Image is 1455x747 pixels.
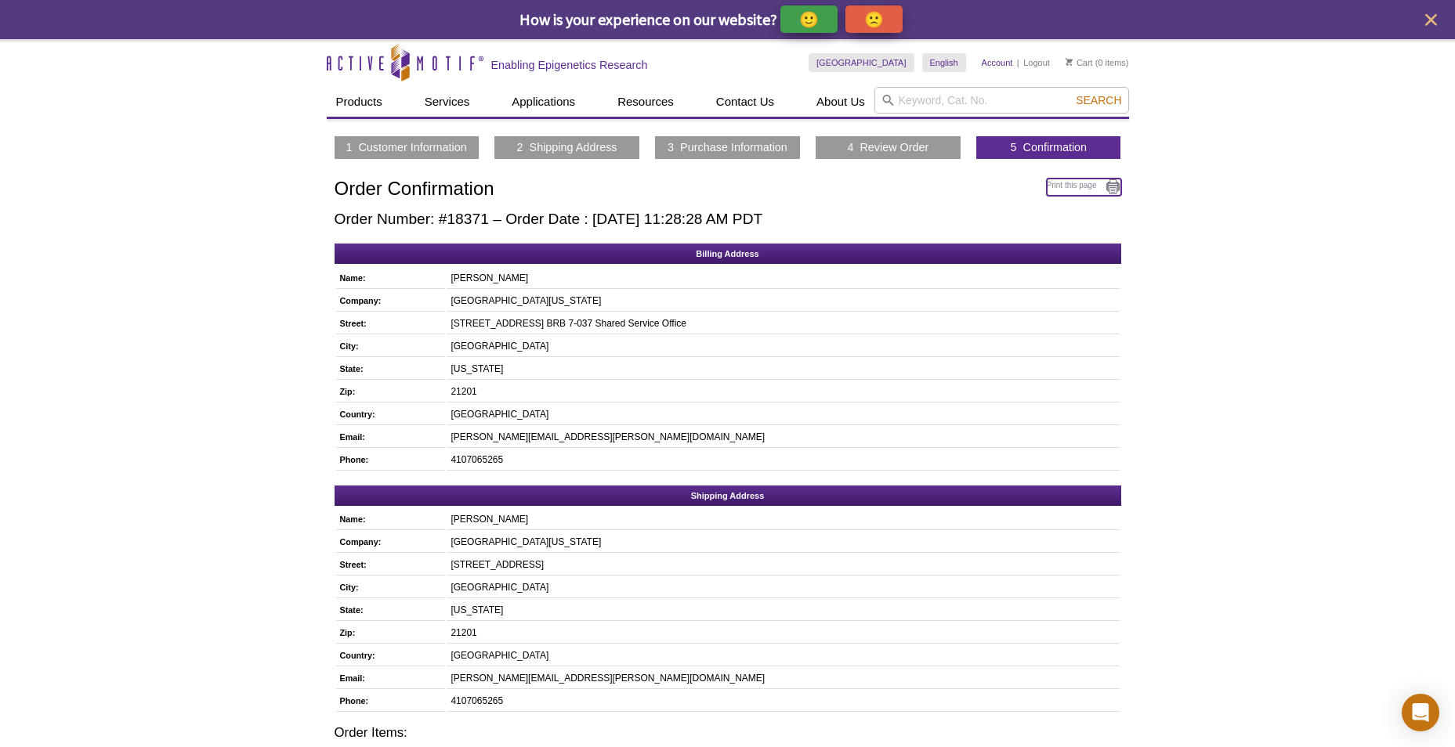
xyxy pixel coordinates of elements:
[447,427,1119,448] td: [PERSON_NAME][EMAIL_ADDRESS][PERSON_NAME][DOMAIN_NAME]
[982,57,1013,68] a: Account
[447,404,1119,425] td: [GEOGRAPHIC_DATA]
[447,313,1119,334] td: [STREET_ADDRESS] BRB 7-037 Shared Service Office
[519,9,777,29] span: How is your experience on our website?
[335,244,1121,264] h2: Billing Address
[340,316,438,330] h5: Street:
[340,384,438,399] h5: Zip:
[447,336,1119,357] td: [GEOGRAPHIC_DATA]
[415,87,480,117] a: Services
[447,532,1119,553] td: [GEOGRAPHIC_DATA][US_STATE]
[340,453,438,467] h5: Phone:
[447,509,1119,530] td: [PERSON_NAME]
[340,626,438,640] h5: Zip:
[340,430,438,444] h5: Email:
[447,645,1119,666] td: [GEOGRAPHIC_DATA]
[491,58,648,72] h2: Enabling Epigenetics Research
[340,407,438,421] h5: Country:
[340,558,438,572] h5: Street:
[447,600,1119,621] td: [US_STATE]
[517,140,617,154] a: 2 Shipping Address
[335,485,1121,506] h2: Shipping Address
[340,694,438,708] h5: Phone:
[340,535,438,549] h5: Company:
[340,362,438,376] h5: State:
[1066,58,1073,66] img: Your Cart
[922,53,966,72] a: English
[1076,94,1121,106] span: Search
[502,87,585,117] a: Applications
[608,87,683,117] a: Resources
[340,271,438,285] h5: Name:
[447,268,1119,289] td: [PERSON_NAME]
[864,9,884,29] p: 🙁
[346,140,466,154] a: 1 Customer Information
[707,87,784,117] a: Contact Us
[335,211,1121,228] h2: Order Number: #18371 – Order Date : [DATE] 11:28:28 AM PDT
[1011,140,1088,154] a: 5 Confirmation
[1017,53,1019,72] li: |
[447,668,1119,689] td: [PERSON_NAME][EMAIL_ADDRESS][PERSON_NAME][DOMAIN_NAME]
[1071,93,1126,107] button: Search
[874,87,1129,114] input: Keyword, Cat. No.
[340,671,438,685] h5: Email:
[1023,57,1050,68] a: Logout
[327,87,392,117] a: Products
[340,512,438,526] h5: Name:
[335,727,1121,740] h3: Order Items:
[447,554,1119,576] td: [STREET_ADDRESS]
[335,179,1121,201] h1: Order Confirmation
[447,290,1119,312] td: [GEOGRAPHIC_DATA][US_STATE]
[668,140,787,154] a: 3 Purchase Information
[799,9,819,29] p: 🙂
[447,359,1119,380] td: [US_STATE]
[1066,57,1093,68] a: Cart
[447,449,1119,471] td: 4107065265
[1066,53,1129,72] li: (0 items)
[447,691,1119,712] td: 4107065265
[1421,10,1441,30] button: close
[340,294,438,308] h5: Company:
[809,53,914,72] a: [GEOGRAPHIC_DATA]
[807,87,874,117] a: About Us
[847,140,928,154] a: 4 Review Order
[1402,694,1439,731] div: Open Intercom Messenger
[340,603,438,617] h5: State:
[340,339,438,353] h5: City:
[340,580,438,594] h5: City:
[340,648,438,662] h5: Country:
[447,622,1119,644] td: 21201
[447,381,1119,402] td: 21201
[447,577,1119,598] td: [GEOGRAPHIC_DATA]
[1047,179,1121,196] a: Print this page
